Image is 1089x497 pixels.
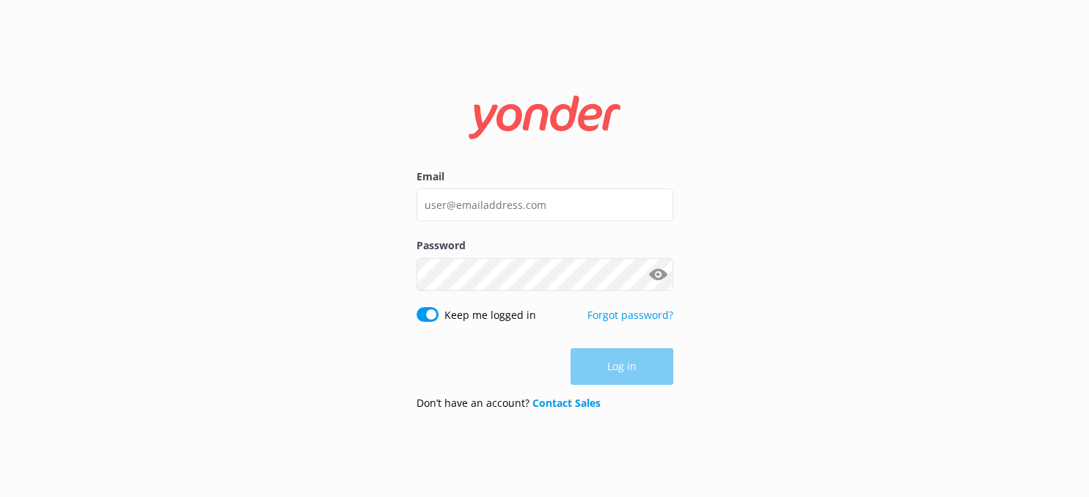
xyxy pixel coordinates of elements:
[417,395,601,411] p: Don’t have an account?
[444,307,536,323] label: Keep me logged in
[532,396,601,410] a: Contact Sales
[417,238,673,254] label: Password
[644,259,673,289] button: Show password
[587,308,673,322] a: Forgot password?
[417,169,673,185] label: Email
[417,188,673,221] input: user@emailaddress.com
